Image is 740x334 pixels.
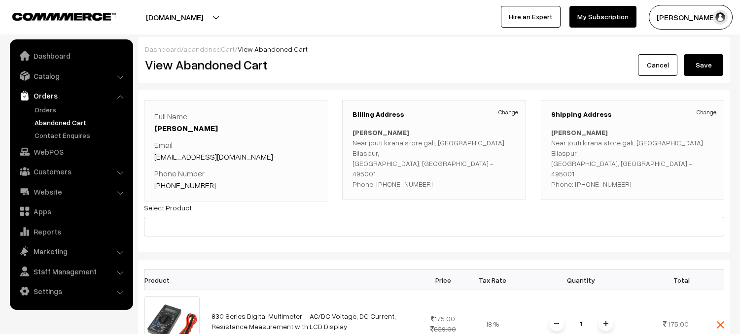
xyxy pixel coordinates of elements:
img: minus [554,321,559,326]
button: Save [684,54,723,76]
th: Total [645,270,695,290]
th: Product [144,270,206,290]
a: Contact Enquires [32,130,130,140]
a: Apps [12,202,130,220]
b: [PERSON_NAME] [352,128,409,136]
a: COMMMERCE [12,10,99,22]
a: My Subscription [569,6,636,28]
th: Price [419,270,468,290]
a: Cancel [638,54,677,76]
p: Near jouti kirana store gali, [GEOGRAPHIC_DATA] Bilaspur, [GEOGRAPHIC_DATA], [GEOGRAPHIC_DATA] - ... [352,127,515,189]
h2: View Abandoned Cart [145,57,427,72]
label: Select Product [144,202,192,213]
button: [DOMAIN_NAME] [111,5,238,30]
span: 175.00 [668,320,689,328]
a: Staff Management [12,263,130,280]
img: COMMMERCE [12,13,116,20]
a: Orders [12,87,130,104]
span: View Abandoned Cart [238,45,308,53]
img: plusI [603,321,608,326]
a: WebPOS [12,143,130,161]
a: Marketing [12,242,130,260]
div: / / [145,44,723,54]
a: Catalog [12,67,130,85]
p: Full Name [154,110,317,134]
img: user [713,10,728,25]
a: Customers [12,163,130,180]
img: close [717,321,724,329]
a: [PERSON_NAME] [154,123,218,133]
a: Abandoned Cart [32,117,130,128]
button: [PERSON_NAME] [649,5,733,30]
a: [PHONE_NUMBER] [154,180,216,190]
h3: Billing Address [352,110,515,119]
b: [PERSON_NAME] [551,128,608,136]
a: Dashboard [12,47,130,65]
span: 18 % [486,320,499,328]
a: abandonedCart [183,45,235,53]
a: Reports [12,223,130,240]
a: [EMAIL_ADDRESS][DOMAIN_NAME] [154,152,273,162]
p: Email [154,139,317,163]
a: Settings [12,282,130,300]
p: Near jouti kirana store gali, [GEOGRAPHIC_DATA] Bilaspur, [GEOGRAPHIC_DATA], [GEOGRAPHIC_DATA] - ... [551,127,714,189]
a: 830 Series Digital Multimeter – AC/DC Voltage, DC Current, Resistance Measurement with LCD Display [211,312,396,331]
th: Tax Rate [468,270,517,290]
a: Change [697,108,716,117]
a: Orders [32,104,130,115]
a: Dashboard [145,45,181,53]
strike: 839.00 [430,325,456,333]
a: Hire an Expert [501,6,561,28]
a: Change [498,108,518,117]
a: Website [12,183,130,200]
p: Phone Number [154,167,317,191]
th: Quantity [517,270,645,290]
h3: Shipping Address [551,110,714,119]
